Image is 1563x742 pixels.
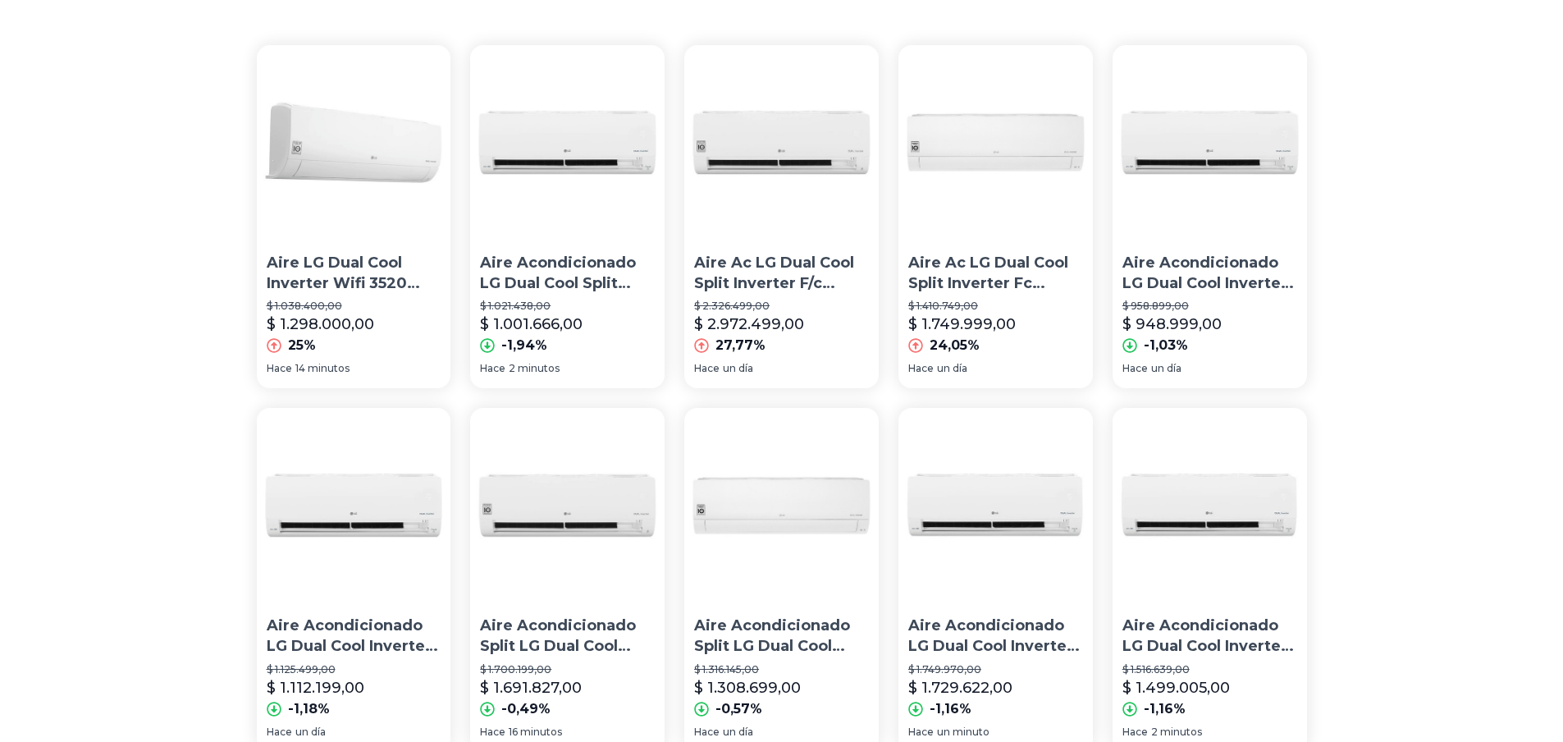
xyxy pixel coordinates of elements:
span: Hace [694,362,720,375]
p: $ 1.516.639,00 [1122,663,1297,676]
span: Hace [480,362,505,375]
p: $ 1.308.699,00 [694,676,801,699]
p: -1,16% [930,699,971,719]
img: Aire Acondicionado Split LG Dual Cool Inverter 4500f Wifi [684,408,879,602]
span: Hace [267,726,292,739]
p: $ 1.700.199,00 [480,663,655,676]
p: $ 1.410.749,00 [908,300,1083,313]
span: Hace [1122,726,1148,739]
a: Aire Ac LG Dual Cool Split Inverter Fc 18000 Btu S4-w18kl31aAire Ac LG Dual Cool Split Inverter F... [898,45,1093,388]
p: Aire Acondicionado LG Dual Cool Inverter F/c 6000 Fg Wifi [908,616,1083,657]
img: Aire Acondicionado LG Dual Cool Inverter Wifi 3000 Frigorias [257,408,451,602]
span: un minuto [937,726,989,739]
p: -1,18% [288,699,330,719]
p: $ 1.749.999,00 [908,313,1016,336]
p: $ 1.691.827,00 [480,676,582,699]
p: $ 948.999,00 [1122,313,1222,336]
span: Hace [267,362,292,375]
p: Aire Acondicionado LG Dual Cool Inverter F/c 5100w Wifi [1122,616,1297,657]
p: Aire Ac LG Dual Cool Split Inverter F/c 6000f S4-w24k231e Cu [694,253,869,294]
p: $ 2.972.499,00 [694,313,804,336]
p: Aire Acondicionado LG Dual Cool Split Inverter F/c 3517w Wif [480,253,655,294]
a: Aire Acondicionado LG Dual Cool Split Inverter F/c 3517w WifAire Acondicionado LG Dual Cool Split... [470,45,665,388]
p: $ 2.326.499,00 [694,300,869,313]
p: -1,16% [1144,699,1186,719]
img: Aire LG Dual Cool Inverter Wifi 3520 Watts F/c S4-w12ja31a [257,45,451,240]
img: Aire Ac LG Dual Cool Split Inverter F/c 6000f S4-w24k231e Cu [684,45,879,240]
p: $ 1.125.499,00 [267,663,441,676]
p: $ 1.729.622,00 [908,676,1012,699]
img: Aire Acondicionado Split LG Dual Cool Inverter Wifi 5500f [470,408,665,602]
span: Hace [694,726,720,739]
p: Aire Acondicionado LG Dual Cool Inverter Wifi 3000 Frigorias [267,616,441,657]
p: -0,57% [715,699,762,719]
span: 14 minutos [295,362,350,375]
p: -1,03% [1144,336,1188,355]
p: Aire Acondicionado Split LG Dual Cool Inverter 4500f Wifi [694,616,869,657]
p: -0,49% [501,699,551,719]
img: Aire Ac LG Dual Cool Split Inverter Fc 18000 Btu S4-w18kl31a [898,45,1093,240]
p: $ 1.316.145,00 [694,663,869,676]
span: un día [1151,362,1181,375]
img: Aire Acondicionado LG Dual Cool Inverter F/c 5100w Wifi [1113,408,1307,602]
span: Hace [1122,362,1148,375]
p: Aire Acondicionado Split LG Dual Cool Inverter Wifi 5500f [480,616,655,657]
p: $ 1.112.199,00 [267,676,364,699]
a: Aire LG Dual Cool Inverter Wifi 3520 Watts F/c S4-w12ja31aAire LG Dual Cool Inverter Wifi 3520 [P... [257,45,451,388]
p: 27,77% [715,336,766,355]
p: $ 1.001.666,00 [480,313,583,336]
span: Hace [908,362,934,375]
img: Aire Acondicionado LG Dual Cool Inverter Wifi 3000f F/c [1113,45,1307,240]
p: $ 1.021.438,00 [480,300,655,313]
span: un día [723,726,753,739]
p: -1,94% [501,336,547,355]
span: un día [723,362,753,375]
p: 25% [288,336,316,355]
a: Aire Ac LG Dual Cool Split Inverter F/c 6000f S4-w24k231e CuAire Ac LG Dual Cool Split Inverter F... [684,45,879,388]
p: $ 1.749.970,00 [908,663,1083,676]
p: $ 958.899,00 [1122,300,1297,313]
p: Aire Acondicionado LG Dual Cool Inverter Wifi 3000f F/c [1122,253,1297,294]
img: Aire Acondicionado LG Dual Cool Inverter F/c 6000 Fg Wifi [898,408,1093,602]
span: 2 minutos [509,362,560,375]
p: Aire Ac LG Dual Cool Split Inverter Fc 18000 Btu S4-w18kl31a [908,253,1083,294]
p: $ 1.298.000,00 [267,313,374,336]
p: $ 1.499.005,00 [1122,676,1230,699]
p: Aire LG Dual Cool Inverter Wifi 3520 [PERSON_NAME] F/c S4-w12ja31a [267,253,441,294]
span: 16 minutos [509,726,562,739]
span: Hace [480,726,505,739]
span: un día [295,726,326,739]
a: Aire Acondicionado LG Dual Cool Inverter Wifi 3000f F/cAire Acondicionado LG Dual Cool Inverter W... [1113,45,1307,388]
span: 2 minutos [1151,726,1202,739]
span: un día [937,362,967,375]
p: 24,05% [930,336,980,355]
p: $ 1.038.400,00 [267,300,441,313]
img: Aire Acondicionado LG Dual Cool Split Inverter F/c 3517w Wif [470,45,665,240]
span: Hace [908,726,934,739]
